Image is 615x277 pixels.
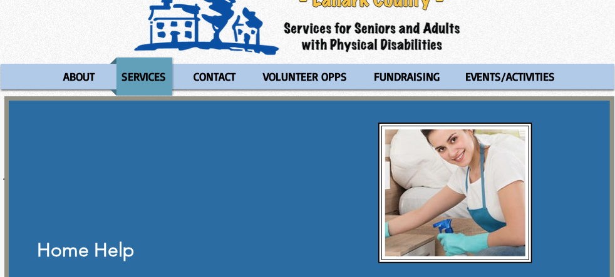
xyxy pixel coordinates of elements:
[110,58,178,96] a: SERVICES
[116,58,172,96] p: SERVICES
[460,58,561,96] p: EVENTS/ACTIVITIES
[51,58,107,96] a: ABOUT
[385,129,525,256] img: Home Help1.JPG
[252,58,359,96] a: VOLUNTEER OPPS
[363,58,451,96] a: FUNDRAISING
[37,239,134,261] span: Home Help
[454,58,567,96] a: EVENTS/ACTIVITIES
[182,58,249,96] a: CONTACT
[258,58,353,96] p: VOLUNTEER OPPS
[369,58,446,96] p: FUNDRAISING
[1,58,614,96] nav: Site
[58,58,100,96] p: ABOUT
[189,58,242,96] p: CONTACT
